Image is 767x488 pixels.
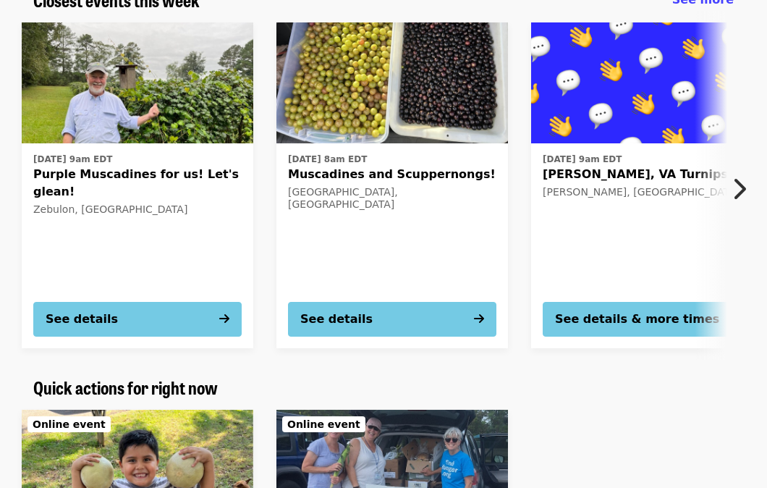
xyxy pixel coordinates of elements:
[22,377,745,398] div: Quick actions for right now
[531,22,763,144] img: Riner, VA Turnips! organized by Society of St. Andrew
[276,22,508,144] img: Muscadines and Scuppernongs! organized by Society of St. Andrew
[719,169,767,209] button: Next item
[33,377,218,398] a: Quick actions for right now
[46,311,118,328] div: See details
[543,153,622,166] time: [DATE] 9am EDT
[33,418,106,430] span: Online event
[300,311,373,328] div: See details
[531,22,763,348] a: See details for "Riner, VA Turnips!"
[33,153,112,166] time: [DATE] 9am EDT
[543,302,751,337] button: See details & more times
[219,312,229,326] i: arrow-right icon
[33,203,242,216] div: Zebulon, [GEOGRAPHIC_DATA]
[287,418,360,430] span: Online event
[22,22,253,348] a: See details for "Purple Muscadines for us! Let's glean!"
[276,22,508,348] a: See details for "Muscadines and Scuppernongs!"
[543,166,751,183] span: [PERSON_NAME], VA Turnips!
[33,374,218,400] span: Quick actions for right now
[288,166,496,183] span: Muscadines and Scuppernongs!
[288,302,496,337] button: See details
[288,186,496,211] div: [GEOGRAPHIC_DATA], [GEOGRAPHIC_DATA]
[732,175,746,203] i: chevron-right icon
[22,22,253,144] img: Purple Muscadines for us! Let's glean! organized by Society of St. Andrew
[288,153,367,166] time: [DATE] 8am EDT
[33,302,242,337] button: See details
[543,186,751,198] div: [PERSON_NAME], [GEOGRAPHIC_DATA]
[555,311,719,328] div: See details & more times
[33,166,242,201] span: Purple Muscadines for us! Let's glean!
[474,312,484,326] i: arrow-right icon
